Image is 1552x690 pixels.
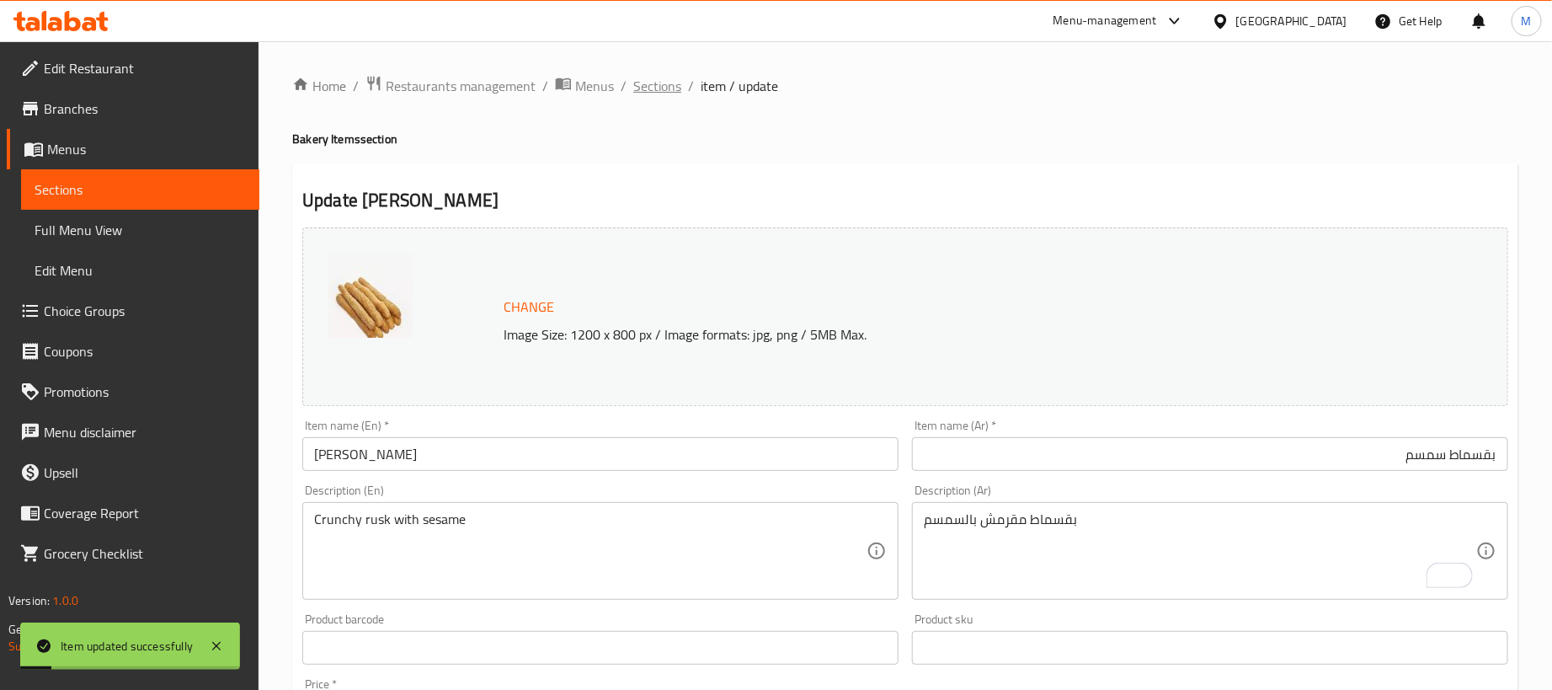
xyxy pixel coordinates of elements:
[924,511,1476,591] textarea: To enrich screen reader interactions, please activate Accessibility in Grammarly extension settings
[328,254,413,338] img: %D9%83%D9%8A%D9%84%D9%88_%D8%A8%D9%82%D8%B3%D9%85%D8%A7%D8%B7_%D8%B3%D9%85%D8%B3%D9%8563890668915...
[7,412,259,452] a: Menu disclaimer
[386,76,536,96] span: Restaurants management
[44,503,246,523] span: Coverage Report
[292,76,346,96] a: Home
[912,631,1508,665] input: Please enter product sku
[21,169,259,210] a: Sections
[8,618,86,640] span: Get support on:
[7,291,259,331] a: Choice Groups
[353,76,359,96] li: /
[44,543,246,564] span: Grocery Checklist
[688,76,694,96] li: /
[52,590,78,612] span: 1.0.0
[44,301,246,321] span: Choice Groups
[302,188,1508,213] h2: Update [PERSON_NAME]
[542,76,548,96] li: /
[8,635,115,657] a: Support.OpsPlatform
[302,437,899,471] input: Enter name En
[1236,12,1347,30] div: [GEOGRAPHIC_DATA]
[7,372,259,412] a: Promotions
[44,341,246,361] span: Coupons
[35,179,246,200] span: Sections
[292,75,1518,97] nav: breadcrumb
[7,88,259,129] a: Branches
[575,76,614,96] span: Menus
[292,131,1518,147] h4: Bakery Items section
[44,58,246,78] span: Edit Restaurant
[1053,11,1157,31] div: Menu-management
[7,48,259,88] a: Edit Restaurant
[35,220,246,240] span: Full Menu View
[7,533,259,574] a: Grocery Checklist
[302,631,899,665] input: Please enter product barcode
[621,76,627,96] li: /
[21,250,259,291] a: Edit Menu
[7,452,259,493] a: Upsell
[912,437,1508,471] input: Enter name Ar
[1522,12,1532,30] span: M
[365,75,536,97] a: Restaurants management
[35,260,246,281] span: Edit Menu
[504,295,554,319] span: Change
[701,76,778,96] span: item / update
[497,324,1362,345] p: Image Size: 1200 x 800 px / Image formats: jpg, png / 5MB Max.
[7,331,259,372] a: Coupons
[497,290,561,324] button: Change
[44,99,246,119] span: Branches
[44,382,246,402] span: Promotions
[61,637,193,655] div: Item updated successfully
[7,129,259,169] a: Menus
[44,422,246,442] span: Menu disclaimer
[21,210,259,250] a: Full Menu View
[555,75,614,97] a: Menus
[8,590,50,612] span: Version:
[314,511,867,591] textarea: Crunchy rusk with sesame
[633,76,681,96] a: Sections
[44,463,246,483] span: Upsell
[7,493,259,533] a: Coverage Report
[47,139,246,159] span: Menus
